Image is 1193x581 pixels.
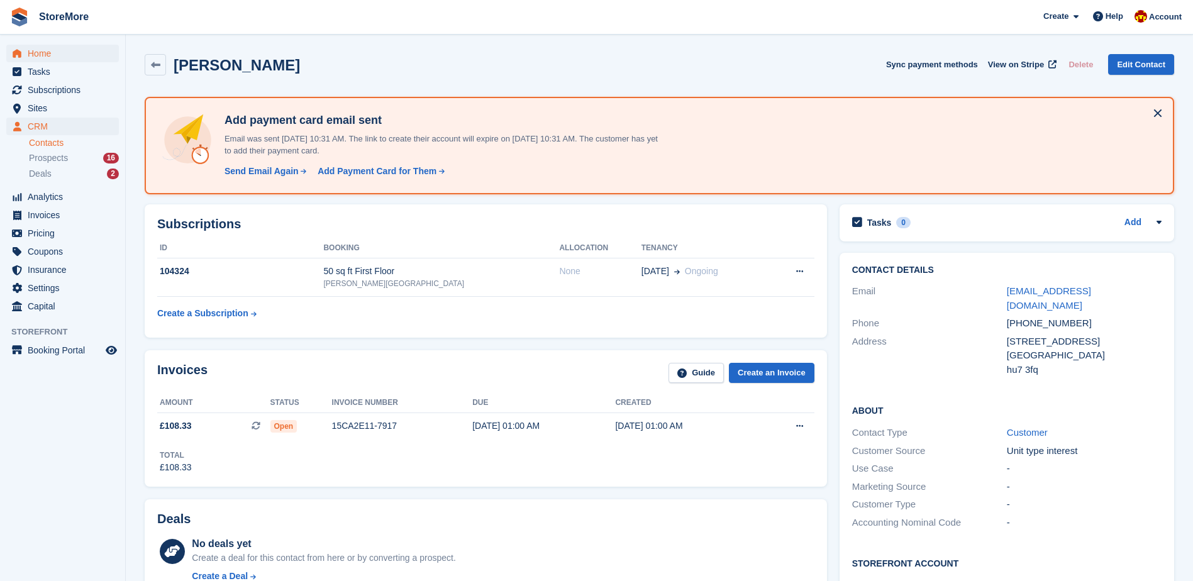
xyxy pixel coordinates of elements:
[472,393,615,413] th: Due
[6,261,119,279] a: menu
[1007,444,1162,458] div: Unit type interest
[852,480,1007,494] div: Marketing Source
[29,152,68,164] span: Prospects
[157,307,248,320] div: Create a Subscription
[867,217,892,228] h2: Tasks
[852,516,1007,530] div: Accounting Nominal Code
[1124,216,1141,230] a: Add
[1007,480,1162,494] div: -
[160,450,192,461] div: Total
[852,497,1007,512] div: Customer Type
[615,419,758,433] div: [DATE] 01:00 AM
[157,265,323,278] div: 104324
[157,238,323,258] th: ID
[852,444,1007,458] div: Customer Source
[559,265,641,278] div: None
[1007,363,1162,377] div: hu7 3fq
[28,279,103,297] span: Settings
[472,419,615,433] div: [DATE] 01:00 AM
[323,278,559,289] div: [PERSON_NAME][GEOGRAPHIC_DATA]
[852,335,1007,377] div: Address
[1149,11,1182,23] span: Account
[852,284,1007,313] div: Email
[28,45,103,62] span: Home
[157,393,270,413] th: Amount
[6,99,119,117] a: menu
[988,58,1044,71] span: View on Stripe
[29,152,119,165] a: Prospects 16
[6,45,119,62] a: menu
[34,6,94,27] a: StoreMore
[332,419,473,433] div: 15CA2E11-7917
[1007,348,1162,363] div: [GEOGRAPHIC_DATA]
[983,54,1059,75] a: View on Stripe
[852,556,1162,569] h2: Storefront Account
[6,224,119,242] a: menu
[160,461,192,474] div: £108.33
[28,118,103,135] span: CRM
[318,165,436,178] div: Add Payment Card for Them
[729,363,814,384] a: Create an Invoice
[852,426,1007,440] div: Contact Type
[669,363,724,384] a: Guide
[559,238,641,258] th: Allocation
[29,137,119,149] a: Contacts
[323,265,559,278] div: 50 sq ft First Floor
[1106,10,1123,23] span: Help
[28,224,103,242] span: Pricing
[107,169,119,179] div: 2
[157,302,257,325] a: Create a Subscription
[6,297,119,315] a: menu
[28,261,103,279] span: Insurance
[1063,54,1098,75] button: Delete
[1108,54,1174,75] a: Edit Contact
[1007,462,1162,476] div: -
[685,266,718,276] span: Ongoing
[852,404,1162,416] h2: About
[11,326,125,338] span: Storefront
[1007,516,1162,530] div: -
[157,217,814,231] h2: Subscriptions
[28,81,103,99] span: Subscriptions
[103,153,119,163] div: 16
[28,297,103,315] span: Capital
[192,551,455,565] div: Create a deal for this contact from here or by converting a prospect.
[6,341,119,359] a: menu
[1007,427,1048,438] a: Customer
[28,63,103,80] span: Tasks
[28,188,103,206] span: Analytics
[6,81,119,99] a: menu
[161,113,214,167] img: add-payment-card-4dbda4983b697a7845d177d07a5d71e8a16f1ec00487972de202a45f1e8132f5.svg
[219,133,660,157] p: Email was sent [DATE] 10:31 AM. The link to create their account will expire on [DATE] 10:31 AM. ...
[323,238,559,258] th: Booking
[332,393,473,413] th: Invoice number
[1007,285,1091,311] a: [EMAIL_ADDRESS][DOMAIN_NAME]
[157,512,191,526] h2: Deals
[225,165,299,178] div: Send Email Again
[192,536,455,551] div: No deals yet
[852,316,1007,331] div: Phone
[270,393,332,413] th: Status
[157,363,208,384] h2: Invoices
[6,243,119,260] a: menu
[615,393,758,413] th: Created
[852,265,1162,275] h2: Contact Details
[219,113,660,128] h4: Add payment card email sent
[28,206,103,224] span: Invoices
[28,99,103,117] span: Sites
[29,168,52,180] span: Deals
[29,167,119,180] a: Deals 2
[1007,497,1162,512] div: -
[6,188,119,206] a: menu
[886,54,978,75] button: Sync payment methods
[6,279,119,297] a: menu
[852,462,1007,476] div: Use Case
[6,63,119,80] a: menu
[1043,10,1068,23] span: Create
[1007,316,1162,331] div: [PHONE_NUMBER]
[1135,10,1147,23] img: Store More Team
[104,343,119,358] a: Preview store
[1007,335,1162,349] div: [STREET_ADDRESS]
[160,419,192,433] span: £108.33
[641,238,770,258] th: Tenancy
